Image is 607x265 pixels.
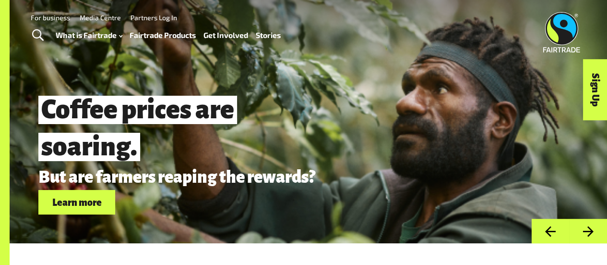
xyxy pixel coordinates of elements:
[80,13,121,22] a: Media Centre
[569,219,607,243] button: Next
[31,13,70,22] a: For business
[38,190,115,215] a: Learn more
[56,28,122,42] a: What is Fairtrade
[38,168,487,187] p: But are farmers reaping the rewards?
[203,28,248,42] a: Get Involved
[531,219,569,243] button: Previous
[130,28,196,42] a: Fairtrade Products
[256,28,281,42] a: Stories
[131,13,177,22] a: Partners Log In
[543,12,580,52] img: Fairtrade Australia New Zealand logo
[26,24,49,48] a: Toggle Search
[38,96,237,161] span: Coffee prices are soaring.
